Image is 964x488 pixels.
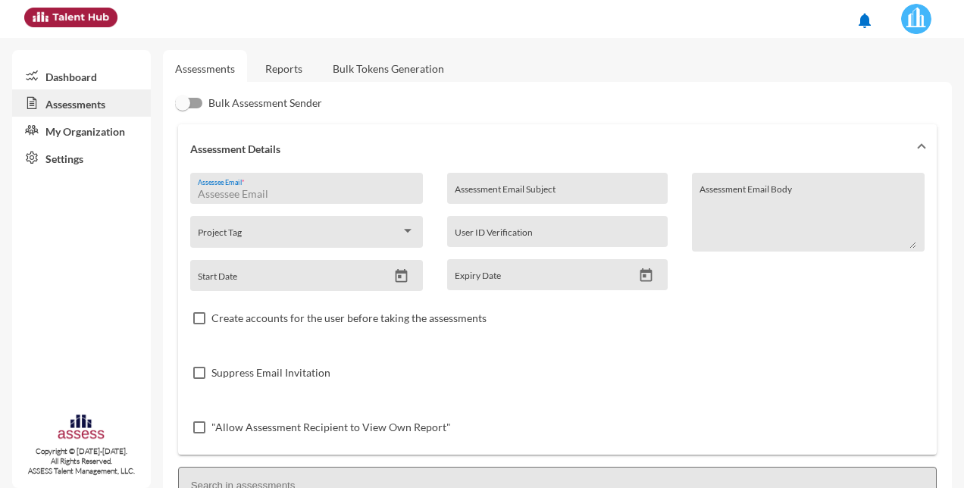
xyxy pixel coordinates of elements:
[856,11,874,30] mat-icon: notifications
[12,446,151,476] p: Copyright © [DATE]-[DATE]. All Rights Reserved. ASSESS Talent Management, LLC.
[175,62,235,75] a: Assessments
[321,50,456,87] a: Bulk Tokens Generation
[211,364,330,382] span: Suppress Email Invitation
[190,142,906,155] mat-panel-title: Assessment Details
[253,50,315,87] a: Reports
[633,267,659,283] button: Open calendar
[198,188,415,200] input: Assessee Email
[12,117,151,144] a: My Organization
[211,418,451,436] span: "Allow Assessment Recipient to View Own Report"
[12,89,151,117] a: Assessments
[12,62,151,89] a: Dashboard
[208,94,322,112] span: Bulk Assessment Sender
[388,268,415,284] button: Open calendar
[178,124,937,173] mat-expansion-panel-header: Assessment Details
[12,144,151,171] a: Settings
[57,413,105,443] img: assesscompany-logo.png
[211,309,487,327] span: Create accounts for the user before taking the assessments
[178,173,937,455] div: Assessment Details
